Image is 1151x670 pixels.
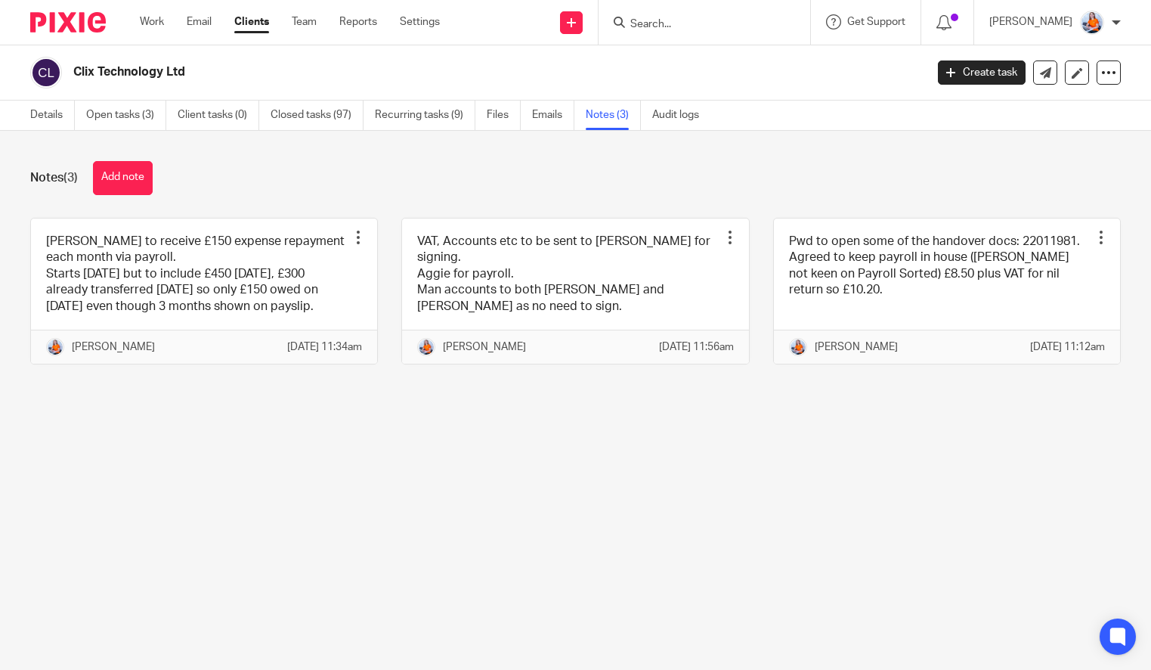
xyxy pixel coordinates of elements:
[586,101,641,130] a: Notes (3)
[63,172,78,184] span: (3)
[86,101,166,130] a: Open tasks (3)
[417,338,435,356] img: DSC08036.jpg
[292,14,317,29] a: Team
[30,12,106,33] img: Pixie
[178,101,259,130] a: Client tasks (0)
[815,340,898,355] p: [PERSON_NAME]
[93,161,153,195] button: Add note
[73,64,747,80] h2: Clix Technology Ltd
[375,101,475,130] a: Recurring tasks (9)
[847,17,905,27] span: Get Support
[532,101,574,130] a: Emails
[400,14,440,29] a: Settings
[46,338,64,356] img: DSC08036.jpg
[1030,340,1105,355] p: [DATE] 11:12am
[487,101,521,130] a: Files
[443,340,526,355] p: [PERSON_NAME]
[72,340,155,355] p: [PERSON_NAME]
[30,101,75,130] a: Details
[938,60,1026,85] a: Create task
[652,101,710,130] a: Audit logs
[30,57,62,88] img: svg%3E
[989,14,1072,29] p: [PERSON_NAME]
[629,18,765,32] input: Search
[234,14,269,29] a: Clients
[140,14,164,29] a: Work
[287,340,362,355] p: [DATE] 11:34am
[187,14,212,29] a: Email
[789,338,807,356] img: DSC08036.jpg
[1080,11,1104,35] img: DSC08036.jpg
[271,101,364,130] a: Closed tasks (97)
[339,14,377,29] a: Reports
[30,170,78,186] h1: Notes
[659,340,734,355] p: [DATE] 11:56am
